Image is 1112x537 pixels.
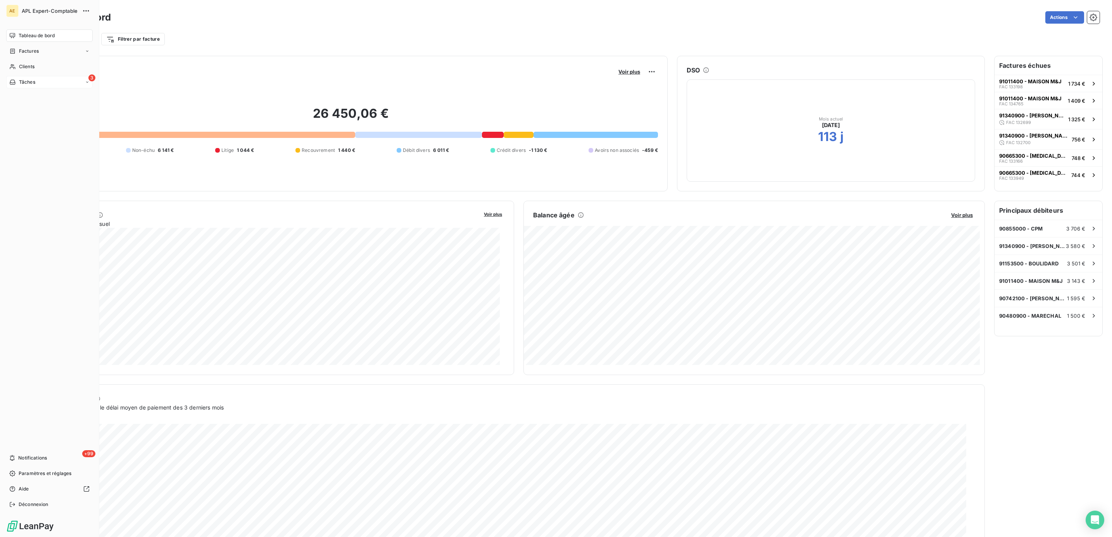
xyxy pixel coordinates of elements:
span: 3 706 € [1066,225,1085,232]
button: 91340900 - [PERSON_NAME]FAC 1326991 325 € [995,109,1102,129]
span: FAC 132699 [1006,120,1031,125]
span: FAC 132700 [1006,140,1031,145]
span: 1 500 € [1067,313,1085,319]
h6: Factures échues [995,56,1102,75]
button: 90665300 - [MEDICAL_DATA]FAC 133166748 € [995,149,1102,166]
h6: DSO [687,65,700,75]
span: 90665300 - [MEDICAL_DATA] [999,153,1069,159]
span: Déconnexion [19,501,48,508]
span: 1 595 € [1067,295,1085,301]
button: Filtrer par facture [101,33,165,45]
span: 91011400 - MAISON M&J [999,278,1063,284]
span: 748 € [1072,155,1085,161]
span: Voir plus [951,212,973,218]
span: 1 409 € [1068,98,1085,104]
span: Paramètres et réglages [19,470,71,477]
span: -459 € [642,147,658,154]
span: FAC 133198 [999,84,1023,89]
span: -1 130 € [529,147,547,154]
div: AE [6,5,19,17]
h6: Principaux débiteurs [995,201,1102,220]
h6: Balance âgée [533,210,575,220]
button: Voir plus [482,210,504,217]
span: Chiffre d'affaires mensuel [44,220,478,228]
span: FAC 134765 [999,102,1024,106]
button: 90665300 - [MEDICAL_DATA]FAC 133949744 € [995,166,1102,183]
span: 90480900 - MARECHAL [999,313,1061,319]
span: Crédit divers [497,147,526,154]
img: Logo LeanPay [6,520,54,532]
span: APL Expert-Comptable [22,8,78,14]
span: Notifications [18,454,47,461]
span: 3 143 € [1067,278,1085,284]
span: Voir plus [484,212,502,217]
span: 1 734 € [1068,81,1085,87]
button: 91011400 - MAISON M&JFAC 1331981 734 € [995,75,1102,92]
span: 1 440 € [338,147,355,154]
span: FAC 133166 [999,159,1023,164]
span: 1 325 € [1068,116,1085,122]
span: 3 [88,74,95,81]
span: 91340900 - [PERSON_NAME] [999,112,1065,119]
span: Aide [19,485,29,492]
span: 90742100 - [PERSON_NAME] [999,295,1067,301]
span: Prévisionnel basé sur le délai moyen de paiement des 3 derniers mois [44,403,224,411]
span: 744 € [1071,172,1085,178]
button: 91340900 - [PERSON_NAME]FAC 132700756 € [995,129,1102,149]
span: +99 [82,450,95,457]
span: 91340900 - [PERSON_NAME] [999,243,1066,249]
span: 756 € [1072,136,1085,143]
span: 90665300 - [MEDICAL_DATA] [999,170,1068,176]
span: 91011400 - MAISON M&J [999,78,1062,84]
button: Voir plus [616,68,642,75]
span: Voir plus [618,69,640,75]
button: Voir plus [949,212,975,219]
a: Aide [6,483,93,495]
span: Recouvrement [302,147,335,154]
button: 91011400 - MAISON M&JFAC 1347651 409 € [995,92,1102,109]
span: 91011400 - MAISON M&J [999,95,1062,102]
span: Mois actuel [819,117,843,121]
span: 6 141 € [158,147,174,154]
span: 3 501 € [1067,260,1085,267]
span: [DATE] [822,121,840,129]
span: Clients [19,63,35,70]
h2: 26 450,06 € [44,106,658,129]
span: Tâches [19,79,35,86]
span: FAC 133949 [999,176,1024,181]
div: Open Intercom Messenger [1086,511,1104,529]
h2: 113 [818,129,837,145]
span: Tableau de bord [19,32,55,39]
span: 91340900 - [PERSON_NAME] [999,133,1069,139]
button: Actions [1045,11,1084,24]
h2: j [840,129,844,145]
span: Factures [19,48,39,55]
span: Débit divers [403,147,430,154]
span: 90855000 - CPM [999,225,1043,232]
span: Non-échu [132,147,155,154]
span: 3 580 € [1066,243,1085,249]
span: 91153500 - BOULIDARD [999,260,1058,267]
span: Avoirs non associés [595,147,639,154]
span: 6 011 € [433,147,449,154]
span: 1 044 € [237,147,254,154]
span: Litige [221,147,234,154]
